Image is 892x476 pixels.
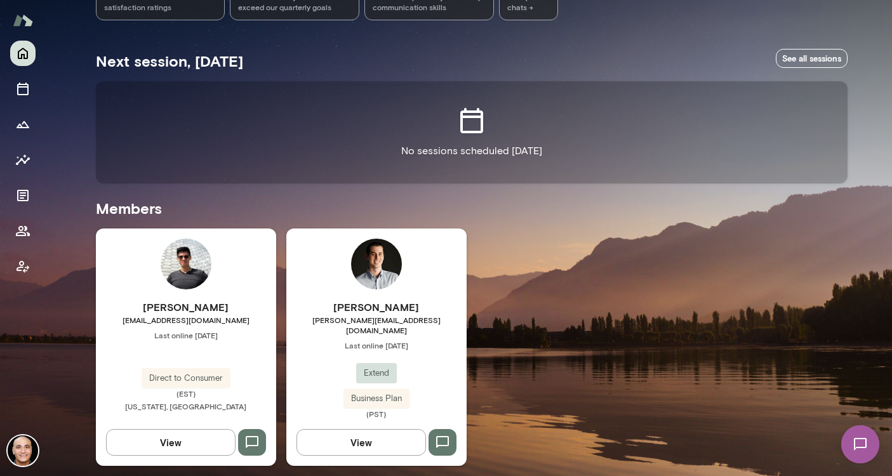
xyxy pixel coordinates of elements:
[10,254,36,279] button: Client app
[8,435,38,466] img: James Menezes
[286,315,467,335] span: [PERSON_NAME][EMAIL_ADDRESS][DOMAIN_NAME]
[96,300,276,315] h6: [PERSON_NAME]
[106,429,236,456] button: View
[96,315,276,325] span: [EMAIL_ADDRESS][DOMAIN_NAME]
[10,112,36,137] button: Growth Plan
[776,49,848,69] a: See all sessions
[13,8,33,32] img: Mento
[96,198,848,218] h5: Members
[356,367,397,380] span: Extend
[286,340,467,350] span: Last online [DATE]
[142,372,230,385] span: Direct to Consumer
[10,76,36,102] button: Sessions
[401,143,542,159] p: No sessions scheduled [DATE]
[286,300,467,315] h6: [PERSON_NAME]
[10,218,36,244] button: Members
[343,392,409,405] span: Business Plan
[296,429,426,456] button: View
[96,330,276,340] span: Last online [DATE]
[10,147,36,173] button: Insights
[286,409,467,419] span: (PST)
[96,388,276,399] span: (EST)
[96,51,243,71] h5: Next session, [DATE]
[10,183,36,208] button: Documents
[10,41,36,66] button: Home
[125,402,246,411] span: [US_STATE], [GEOGRAPHIC_DATA]
[161,239,211,289] img: Yan Sim
[351,239,402,289] img: Dean Poplawski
